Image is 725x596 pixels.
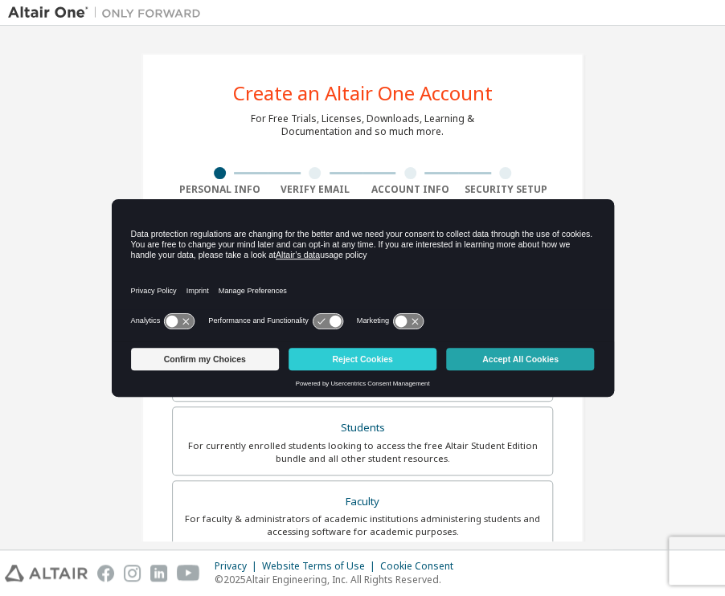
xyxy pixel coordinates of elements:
[5,565,88,582] img: altair_logo.svg
[251,112,474,138] div: For Free Trials, Licenses, Downloads, Learning & Documentation and so much more.
[215,573,463,586] p: © 2025 Altair Engineering, Inc. All Rights Reserved.
[150,565,167,582] img: linkedin.svg
[124,565,141,582] img: instagram.svg
[172,183,268,196] div: Personal Info
[182,417,543,439] div: Students
[215,560,262,573] div: Privacy
[177,565,200,582] img: youtube.svg
[458,183,554,196] div: Security Setup
[182,491,543,513] div: Faculty
[182,512,543,538] div: For faculty & administrators of academic institutions administering students and accessing softwa...
[380,560,463,573] div: Cookie Consent
[262,560,380,573] div: Website Terms of Use
[233,84,493,103] div: Create an Altair One Account
[97,565,114,582] img: facebook.svg
[182,439,543,465] div: For currently enrolled students looking to access the free Altair Student Edition bundle and all ...
[8,5,209,21] img: Altair One
[268,183,363,196] div: Verify Email
[362,183,458,196] div: Account Info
